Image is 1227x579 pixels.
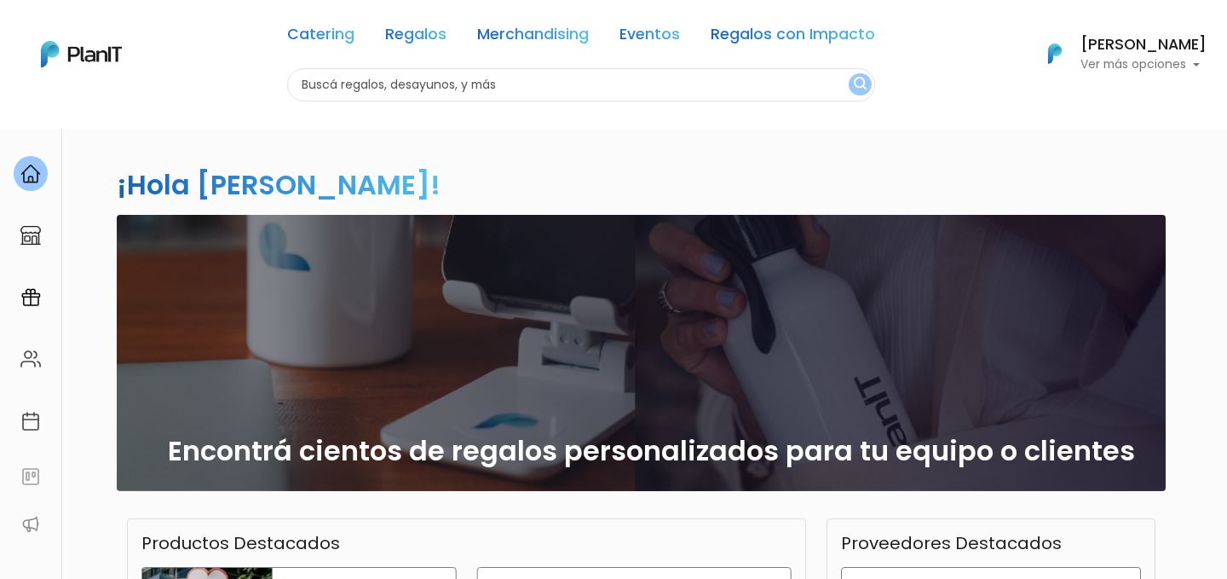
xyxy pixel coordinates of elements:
p: Ver más opciones [1080,59,1207,71]
button: PlanIt Logo [PERSON_NAME] Ver más opciones [1026,32,1207,76]
a: Merchandising [477,27,589,48]
img: home-e721727adea9d79c4d83392d1f703f7f8bce08238fde08b1acbfd93340b81755.svg [20,164,41,184]
a: Catering [287,27,354,48]
img: partners-52edf745621dab592f3b2c58e3bca9d71375a7ef29c3b500c9f145b62cc070d4.svg [20,514,41,535]
img: campaigns-02234683943229c281be62815700db0a1741e53638e28bf9629b52c665b00959.svg [20,287,41,308]
a: Eventos [619,27,680,48]
h2: ¡Hola [PERSON_NAME]! [117,165,441,204]
img: marketplace-4ceaa7011d94191e9ded77b95e3339b90024bf715f7c57f8cf31f2d8c509eaba.svg [20,225,41,246]
a: Regalos con Impacto [711,27,875,48]
img: people-662611757002400ad9ed0e3c099ab2801c6687ba6c219adb57efc949bc21e19d.svg [20,349,41,369]
img: PlanIt Logo [1036,35,1074,72]
h6: [PERSON_NAME] [1080,38,1207,53]
img: feedback-78b5a0c8f98aac82b08bfc38622c3050aee476f2c9584af64705fc4e61158814.svg [20,466,41,487]
a: Regalos [385,27,446,48]
img: PlanIt Logo [41,41,122,67]
input: Buscá regalos, desayunos, y más [287,68,875,101]
h2: Encontrá cientos de regalos personalizados para tu equipo o clientes [168,435,1135,467]
h3: Productos Destacados [141,533,340,553]
img: calendar-87d922413cdce8b2cf7b7f5f62616a5cf9e4887200fb71536465627b3292af00.svg [20,411,41,431]
h3: Proveedores Destacados [841,533,1062,553]
img: search_button-432b6d5273f82d61273b3651a40e1bd1b912527efae98b1b7a1b2c0702e16a8d.svg [854,77,867,93]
